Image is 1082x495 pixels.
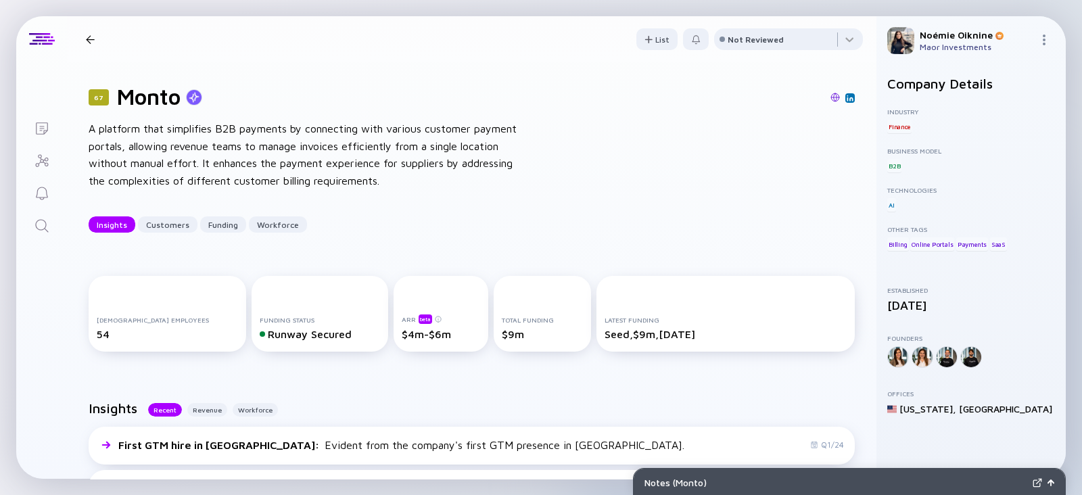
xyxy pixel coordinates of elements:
div: AI [887,198,896,212]
div: A platform that simplifies B2B payments by connecting with various customer payment portals, allo... [89,120,521,189]
div: Maor Investments [920,42,1033,52]
button: Workforce [233,403,278,417]
button: List [636,28,678,50]
div: Billing [887,237,909,251]
a: Investor Map [16,143,67,176]
div: $9m [502,328,583,340]
div: Industry [887,108,1055,116]
div: B2B [887,159,901,172]
button: Insights [89,216,135,233]
div: Total Funding [502,316,583,324]
div: Runway Secured [260,328,381,340]
div: Notes ( Monto ) [644,477,1027,488]
div: Founders [887,334,1055,342]
div: Insights [89,214,135,235]
h2: Insights [89,400,137,416]
div: Q1/24 [810,440,844,450]
div: beta [419,314,432,324]
img: Noémie Profile Picture [887,27,914,54]
a: Lists [16,111,67,143]
div: List [636,29,678,50]
div: Noémie Oiknine [920,29,1033,41]
img: Expand Notes [1033,478,1042,488]
div: Technologies [887,186,1055,194]
div: $4m-$6m [402,328,480,340]
div: Seed, $9m, [DATE] [605,328,847,340]
div: Latest Funding [605,316,847,324]
div: [DEMOGRAPHIC_DATA] Employees [97,316,238,324]
img: Menu [1039,34,1050,45]
button: Funding [200,216,246,233]
div: Funding Status [260,316,381,324]
div: Not Reviewed [728,34,784,45]
button: Revenue [187,403,227,417]
div: Evident from the company's first GTM presence in [GEOGRAPHIC_DATA]. [118,439,684,451]
div: Other Tags [887,225,1055,233]
div: ARR [402,314,480,324]
div: Workforce [249,214,307,235]
button: Workforce [249,216,307,233]
img: Monto Linkedin Page [847,95,853,101]
button: Recent [148,403,182,417]
div: [US_STATE] , [899,403,956,415]
div: Finance [887,120,912,133]
div: Payments [956,237,988,251]
button: Customers [138,216,197,233]
div: SaaS [990,237,1007,251]
div: Online Portals [910,237,954,251]
h2: Company Details [887,76,1055,91]
div: Established [887,286,1055,294]
div: Offices [887,390,1055,398]
h1: Monto [117,84,181,110]
div: Business Model [887,147,1055,155]
a: Reminders [16,176,67,208]
div: [GEOGRAPHIC_DATA] [959,403,1052,415]
div: Funding [200,214,246,235]
img: Open Notes [1048,479,1054,486]
div: 67 [89,89,109,105]
a: Search [16,208,67,241]
span: First GTM hire in [GEOGRAPHIC_DATA] : [118,439,322,451]
img: United States Flag [887,404,897,414]
div: Customers [138,214,197,235]
img: Monto Website [830,93,840,102]
div: 54 [97,328,238,340]
div: [DATE] [887,298,1055,312]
